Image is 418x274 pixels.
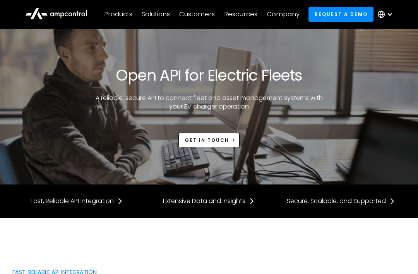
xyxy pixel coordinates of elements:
div: Products [104,10,132,19]
a: Fast, Reliable API Integration [31,197,123,205]
div: Resources [224,10,257,19]
div: Company [267,10,300,19]
div: Solutions [142,10,170,19]
div: Get in touch [185,137,229,144]
p: A reliable, secure API to connect fleet and asset management systems with your EV charger operation [91,94,327,111]
a: Extensive Data and Insights [163,197,255,205]
div: Fast, Reliable API Integration [31,197,114,205]
div: Customers [179,10,215,19]
a: Secure, Scalable, and Supported [287,197,395,205]
a: Request a demo [308,7,373,21]
h1: Open API for Electric Fleets [116,66,302,84]
div: Extensive Data and Insights [163,197,245,205]
a: Get in touch [178,133,240,147]
div: Secure, Scalable, and Supported [287,197,386,205]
